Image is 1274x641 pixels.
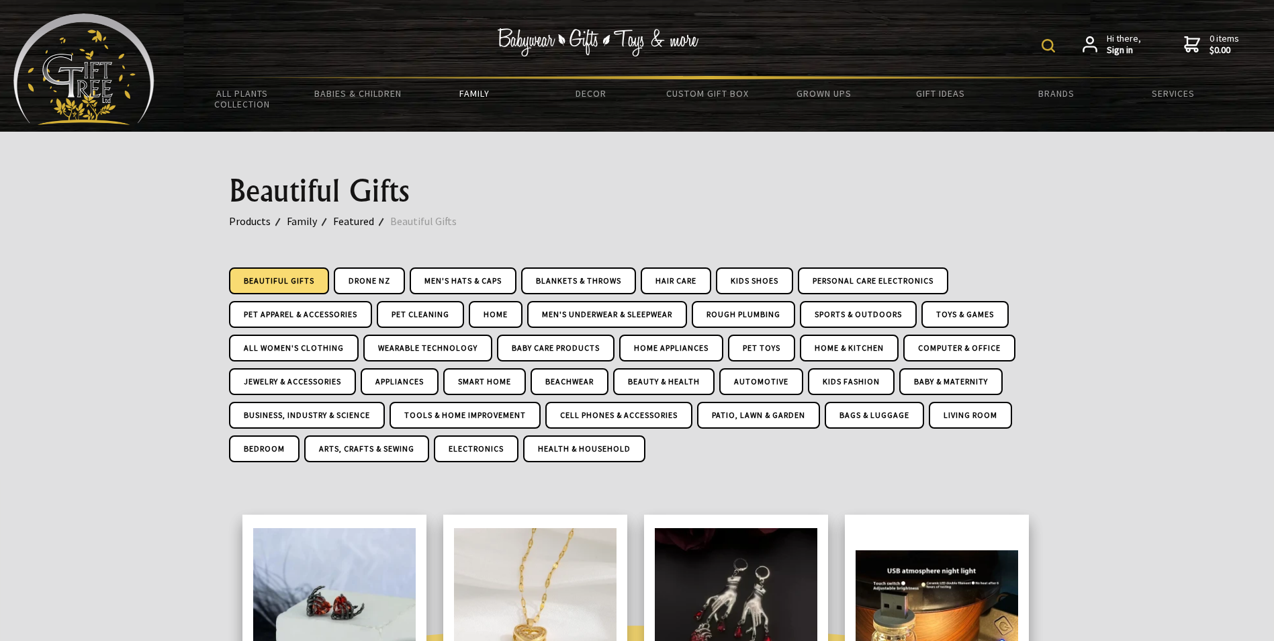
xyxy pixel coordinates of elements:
a: Cell Phones & Accessories [545,402,692,429]
a: Business, Industry & Science [229,402,385,429]
a: Bags & Luggage [825,402,924,429]
a: Pet Apparel & Accessories [229,301,372,328]
a: Home Appliances [619,335,723,361]
a: Beauty & Health [613,368,715,395]
a: Services [1115,79,1231,108]
span: Hi there, [1107,33,1141,56]
a: Men's Hats & Caps [410,267,516,294]
a: Pet Toys [728,335,795,361]
a: Automotive [719,368,803,395]
a: Home & Kitchen [800,335,899,361]
a: Products [229,212,287,230]
a: Blankets & Throws [521,267,636,294]
a: Living room [929,402,1012,429]
a: Grown Ups [766,79,882,108]
a: Family [287,212,333,230]
strong: $0.00 [1210,44,1239,56]
strong: Sign in [1107,44,1141,56]
a: All Women's Clothing [229,335,359,361]
a: Men's Underwear & Sleepwear [527,301,687,328]
a: Tools & Home Improvement [390,402,541,429]
a: Hair Care [641,267,711,294]
a: Arts, Crafts & Sewing [304,435,429,462]
img: Babywear - Gifts - Toys & more [498,28,699,56]
a: Beautiful Gifts [229,267,329,294]
a: Kids Fashion [808,368,895,395]
a: 0 items$0.00 [1184,33,1239,56]
a: Hi there,Sign in [1083,33,1141,56]
a: Drone NZ [334,267,405,294]
a: Gift Ideas [882,79,998,108]
a: Bedroom [229,435,300,462]
a: Health & Household [523,435,645,462]
span: 0 items [1210,32,1239,56]
img: product search [1042,39,1055,52]
a: Custom Gift Box [649,79,766,108]
a: Kids Shoes [716,267,793,294]
a: Sports & Outdoors [800,301,917,328]
h1: Beautiful Gifts [229,175,1046,207]
a: Baby care Products [497,335,615,361]
a: Beautiful Gifts [390,212,473,230]
a: Family [416,79,533,108]
a: Appliances [361,368,439,395]
a: Computer & Office [903,335,1015,361]
a: Wearable Technology [363,335,492,361]
a: Patio, Lawn & Garden [697,402,820,429]
a: Baby & Maternity [899,368,1003,395]
img: Babyware - Gifts - Toys and more... [13,13,154,125]
a: Toys & Games [921,301,1009,328]
a: Smart Home [443,368,526,395]
a: Decor [533,79,649,108]
a: Home [469,301,522,328]
a: Personal Care Electronics [798,267,948,294]
a: Jewelry & Accessories [229,368,356,395]
a: Featured [333,212,390,230]
a: Pet Cleaning [377,301,464,328]
a: Brands [999,79,1115,108]
a: Babies & Children [300,79,416,108]
a: Beachwear [531,368,608,395]
a: All Plants Collection [184,79,300,118]
a: Electronics [434,435,518,462]
a: Rough Plumbing [692,301,795,328]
